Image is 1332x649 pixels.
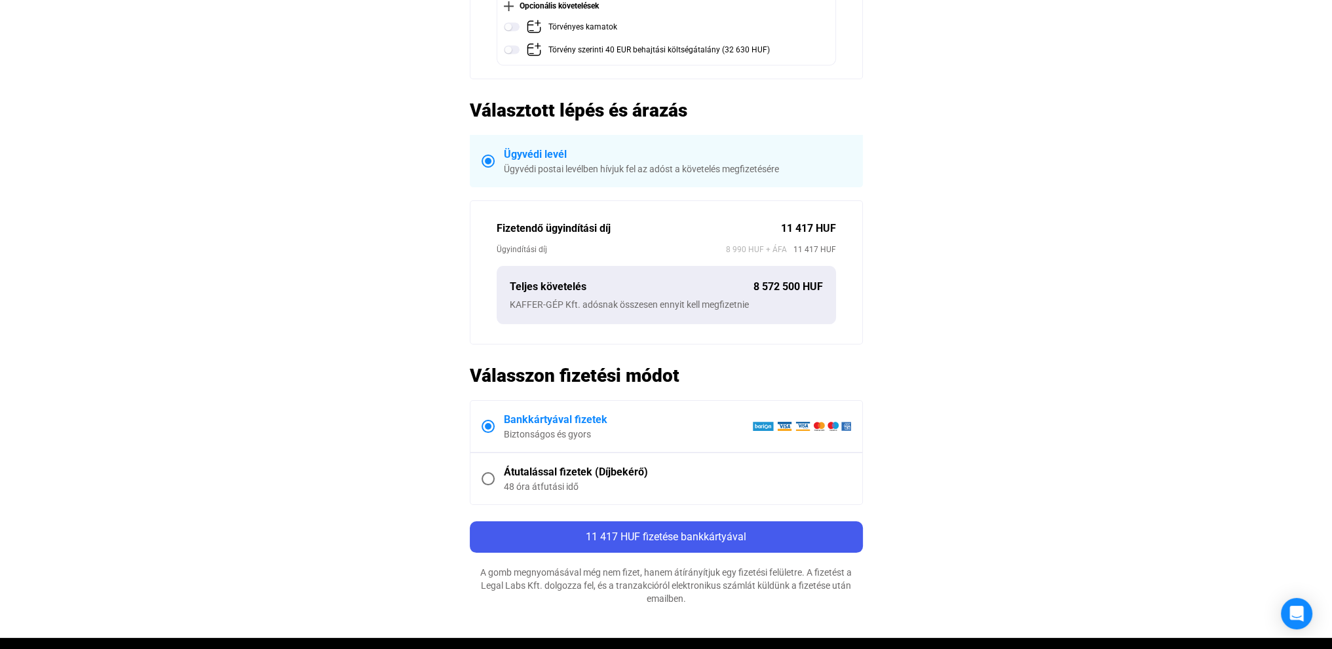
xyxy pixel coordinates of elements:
h2: Választott lépés és árazás [470,99,863,122]
button: 11 417 HUF fizetése bankkártyával [470,521,863,553]
div: 48 óra átfutási idő [504,480,851,493]
div: Átutalással fizetek (Díjbekérő) [504,464,851,480]
div: KAFFER-GÉP Kft. adósnak összesen ennyit kell megfizetnie [510,298,823,311]
h2: Válasszon fizetési módot [470,364,863,387]
span: 11 417 HUF fizetése bankkártyával [586,530,746,543]
span: 8 990 HUF + ÁFA [726,243,787,256]
span: 11 417 HUF [787,243,836,256]
div: Törvény szerinti 40 EUR behajtási költségátalány (32 630 HUF) [548,42,770,58]
div: Teljes követelés [510,279,753,295]
img: barion [752,421,851,432]
div: Ügyvédi postai levélben hívjuk fel az adóst a követelés megfizetésére [504,162,851,176]
div: Biztonságos és gyors [504,428,752,441]
img: add-claim [526,19,542,35]
div: Ügyindítási díj [497,243,726,256]
div: Open Intercom Messenger [1281,598,1312,629]
div: 11 417 HUF [781,221,836,236]
div: Törvényes kamatok [548,19,617,35]
div: Fizetendő ügyindítási díj [497,221,781,236]
img: toggle-off [504,42,520,58]
img: plus-black [504,1,514,11]
div: A gomb megnyomásával még nem fizet, hanem átírányítjuk egy fizetési felületre. A fizetést a Legal... [470,566,863,605]
div: 8 572 500 HUF [753,279,823,295]
div: Ügyvédi levél [504,147,851,162]
img: add-claim [526,42,542,58]
div: Bankkártyával fizetek [504,412,752,428]
img: toggle-off [504,19,520,35]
